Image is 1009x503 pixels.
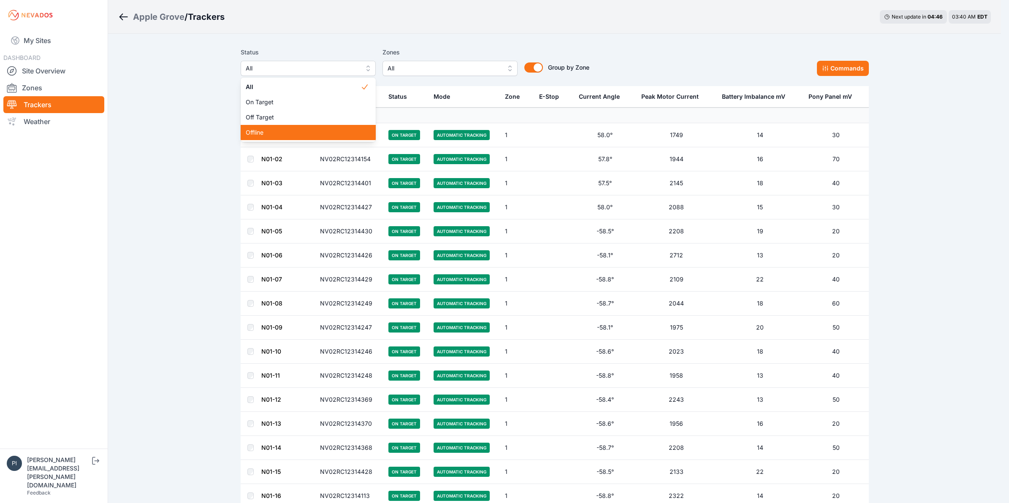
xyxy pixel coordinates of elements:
[241,61,376,76] button: All
[246,63,359,73] span: All
[246,128,361,137] span: Offline
[246,98,361,106] span: On Target
[246,113,361,122] span: Off Target
[246,83,361,91] span: All
[241,78,376,142] div: All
